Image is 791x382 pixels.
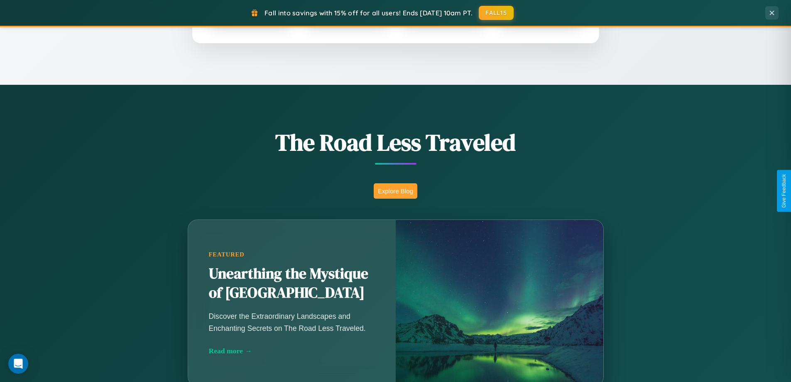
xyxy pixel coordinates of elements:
div: Featured [209,251,375,258]
p: Discover the Extraordinary Landscapes and Enchanting Secrets on The Road Less Traveled. [209,311,375,334]
span: Fall into savings with 15% off for all users! Ends [DATE] 10am PT. [264,9,473,17]
button: Explore Blog [374,183,417,199]
div: Give Feedback [781,174,787,208]
button: FALL15 [479,6,514,20]
div: Open Intercom Messenger [8,354,28,374]
h2: Unearthing the Mystique of [GEOGRAPHIC_DATA] [209,264,375,303]
h1: The Road Less Traveled [147,126,645,158]
div: Read more → [209,347,375,355]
